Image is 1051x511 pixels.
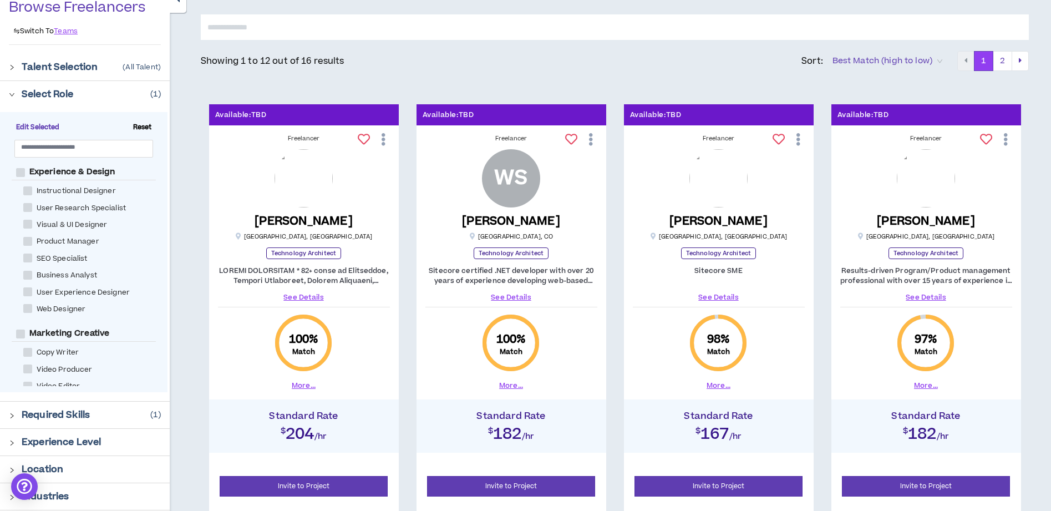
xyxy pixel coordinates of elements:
p: [GEOGRAPHIC_DATA] , [GEOGRAPHIC_DATA] [235,232,373,241]
button: Invite to Project [842,476,1011,497]
img: MB5W9RH8mGcNyHiZUh6ev29H6epDHTTQ3W3aHfCy.png [689,149,748,208]
h2: $182 [422,422,601,442]
span: Experience & Design [25,166,120,178]
span: right [9,440,15,446]
p: Location [22,463,63,476]
small: Match [707,347,730,356]
button: Invite to Project [634,476,803,497]
p: Technology Architect [266,247,341,259]
a: See Details [218,292,390,302]
img: ywvASBi3xaSb0B3v1ux1fzxw1q3eq4GGcPQSnWfs.png [275,149,333,208]
span: User Experience Designer [32,287,134,298]
small: Match [915,347,938,356]
h4: Standard Rate [837,411,1016,422]
h4: Standard Rate [215,411,393,422]
p: [GEOGRAPHIC_DATA] , CO [469,232,553,241]
p: Available: TBD [215,110,267,120]
p: Select Role [22,88,74,101]
span: Marketing Creative [25,328,114,339]
span: /hr [314,431,327,442]
div: Freelancer [633,134,805,143]
p: [GEOGRAPHIC_DATA] , [GEOGRAPHIC_DATA] [650,232,788,241]
div: William S. [482,149,540,208]
span: /hr [729,431,742,442]
h4: Standard Rate [422,411,601,422]
p: Available: TBD [837,110,889,120]
button: Invite to Project [427,476,596,497]
span: 100 % [496,332,526,347]
p: [GEOGRAPHIC_DATA] , [GEOGRAPHIC_DATA] [857,232,995,241]
span: right [9,467,15,473]
span: Copy Writer [32,347,84,358]
a: See Details [633,292,805,302]
span: right [9,413,15,419]
h4: Standard Rate [629,411,808,422]
p: Sort: [801,54,824,68]
span: 97 % [915,332,937,347]
p: Technology Architect [474,247,549,259]
p: ( 1 ) [150,409,161,421]
small: Match [292,347,316,356]
div: Freelancer [840,134,1012,143]
h5: [PERSON_NAME] [255,214,353,228]
button: More... [914,381,938,391]
p: LOREMI DOLORSITAM * 82+ conse ad Elitseddoe, Tempori Utlaboreet, Dolorem Aliquaeni, Adminimv Quis... [218,266,390,286]
h5: [PERSON_NAME] [877,214,975,228]
h5: [PERSON_NAME] [669,214,768,228]
h2: $204 [215,422,393,442]
span: Video Editor [32,381,85,392]
img: Oc5IZMdb38FYd95p5TwBSPHMGuGBg8hdYHSIwzIe.png [897,149,955,208]
button: 1 [974,51,993,71]
span: SEO Specialist [32,254,92,264]
p: Results-driven Program/Product management professional with over 15 years of experience in succes... [840,266,1012,286]
div: WS [494,169,527,188]
button: Invite to Project [220,476,388,497]
span: /hr [522,431,535,442]
a: See Details [840,292,1012,302]
button: More... [707,381,730,391]
p: Required Skills [22,408,90,422]
p: Switch To [13,27,54,36]
p: Sitecore SME [633,266,805,286]
a: Teams [54,27,78,36]
span: 98 % [707,332,730,347]
p: Technology Architect [888,247,963,259]
span: Edit Selected [12,123,64,133]
span: Web Designer [32,304,90,315]
button: 2 [993,51,1012,71]
button: More... [292,381,316,391]
h2: $167 [629,422,808,442]
p: Available: TBD [423,110,474,120]
span: 100 % [289,332,319,347]
span: Best Match (high to low) [832,53,942,69]
span: Visual & UI Designer [32,220,112,230]
h2: $182 [837,422,1016,442]
p: ( 1 ) [150,88,161,100]
span: right [9,92,15,98]
p: Sitecore certified .NET developer with over 20 years of experience developing web-based applicati... [425,266,597,286]
span: swap [13,28,20,34]
div: Freelancer [218,134,390,143]
span: Reset [129,123,156,133]
span: /hr [937,431,950,442]
nav: pagination [957,51,1029,71]
p: Available: TBD [630,110,682,120]
p: ( All Talent ) [123,63,161,72]
small: Match [500,347,523,356]
h5: [PERSON_NAME] [462,214,560,228]
p: Industries [22,490,69,503]
span: Business Analyst [32,270,101,281]
div: Freelancer [425,134,597,143]
span: right [9,64,15,70]
span: Instructional Designer [32,186,120,196]
p: Showing 1 to 12 out of 16 results [201,54,344,68]
div: Open Intercom Messenger [11,473,38,500]
button: More... [499,381,523,391]
a: See Details [425,292,597,302]
span: Product Manager [32,236,104,247]
span: User Research Specialist [32,203,130,214]
p: Technology Architect [681,247,756,259]
span: right [9,494,15,500]
p: Experience Level [22,436,101,449]
p: Talent Selection [22,60,98,74]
